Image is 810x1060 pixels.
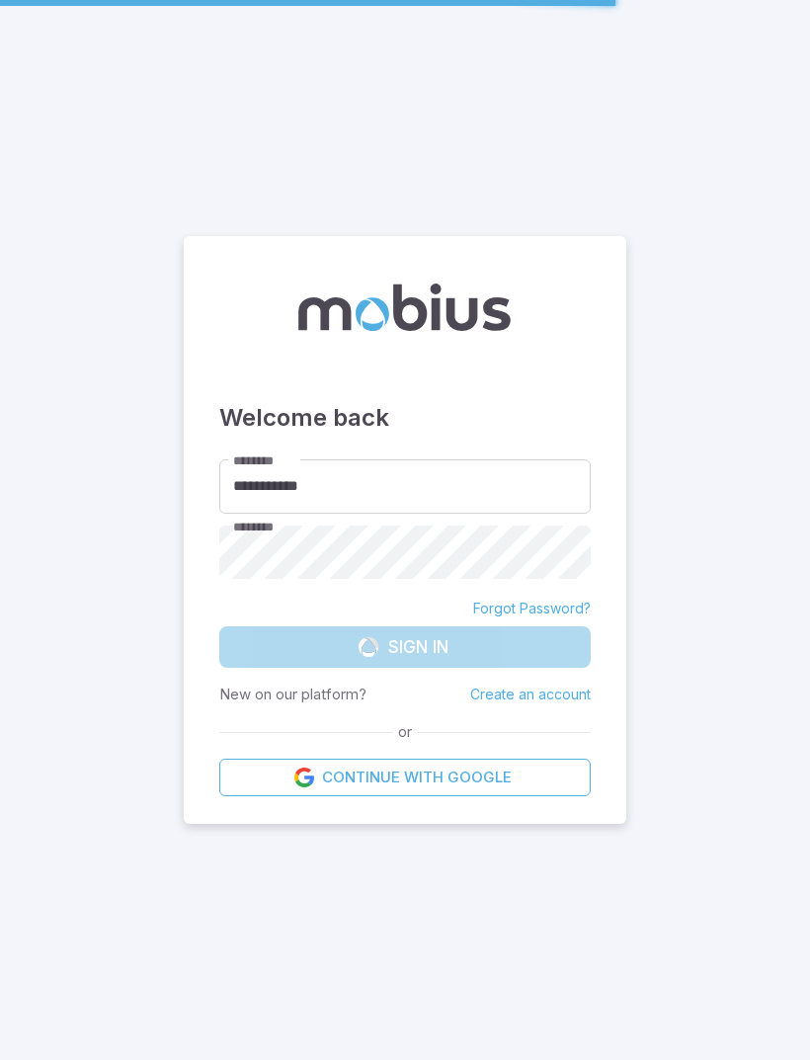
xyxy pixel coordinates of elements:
a: Continue with Google [219,759,591,796]
p: New on our platform? [219,684,366,705]
a: Forgot Password? [473,599,591,618]
a: Create an account [470,686,591,702]
h3: Welcome back [219,400,591,436]
span: or [393,721,417,743]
